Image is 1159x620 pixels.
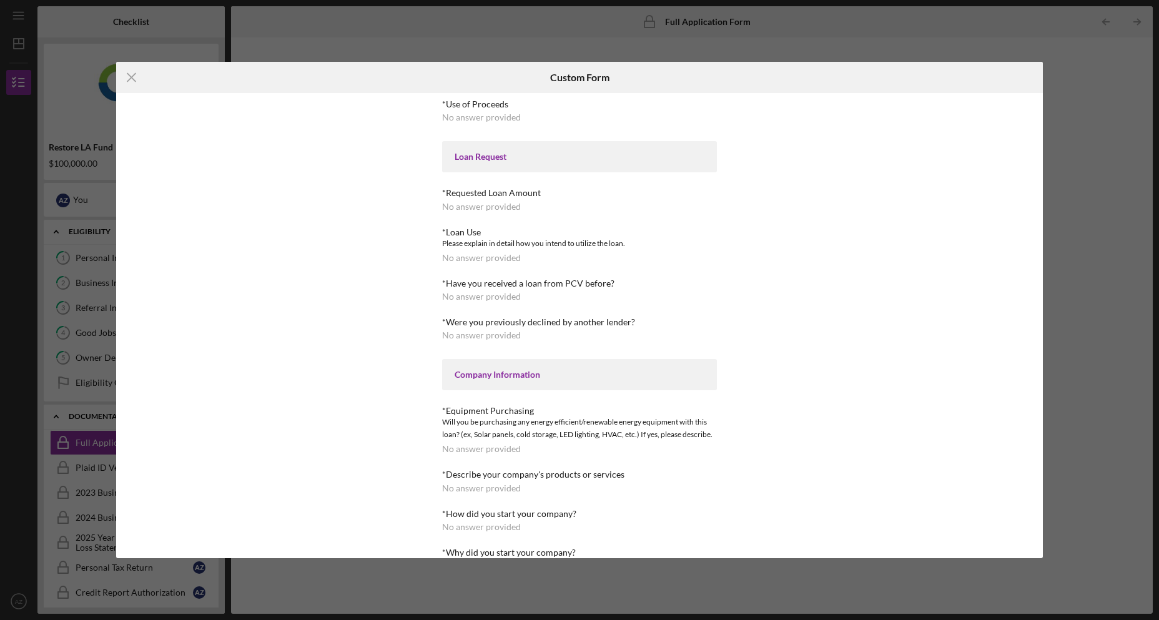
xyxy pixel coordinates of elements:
div: No answer provided [442,202,521,212]
h6: Custom Form [550,72,609,83]
div: *How did you start your company? [442,509,717,519]
div: *Use of Proceeds [442,99,717,109]
div: Will you be purchasing any energy efficient/renewable energy equipment with this loan? (ex, Solar... [442,416,717,441]
div: *Have you received a loan from PCV before? [442,278,717,288]
div: *Why did you start your company? [442,548,717,558]
div: No answer provided [442,253,521,263]
div: No answer provided [442,292,521,302]
div: Loan Request [455,152,704,162]
div: No answer provided [442,330,521,340]
div: No answer provided [442,444,521,454]
div: Please explain in detail how you intend to utilize the loan. [442,237,717,250]
div: *Loan Use [442,227,717,237]
div: *Equipment Purchasing [442,406,717,416]
div: No answer provided [442,522,521,532]
div: Company Information [455,370,704,380]
div: *Were you previously declined by another lender? [442,317,717,327]
div: No answer provided [442,483,521,493]
div: *Requested Loan Amount [442,188,717,198]
div: *Describe your company's products or services [442,470,717,480]
div: No answer provided [442,112,521,122]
